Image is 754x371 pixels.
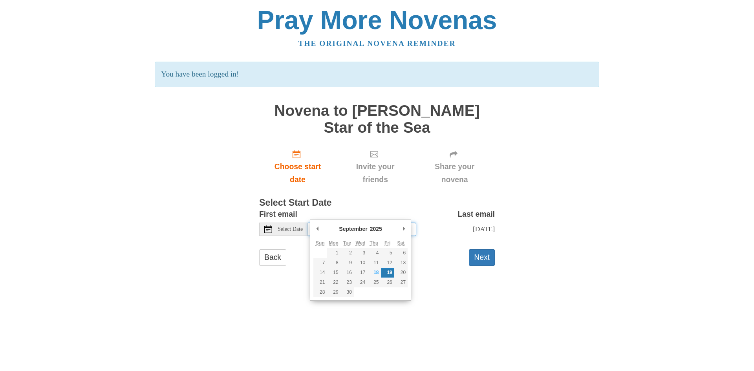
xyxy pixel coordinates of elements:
[278,227,303,232] span: Select Date
[367,258,381,268] button: 11
[397,240,405,246] abbr: Saturday
[308,223,416,236] input: Use the arrow keys to pick a date
[313,287,327,297] button: 28
[354,268,367,278] button: 17
[469,249,495,265] button: Next
[367,268,381,278] button: 18
[259,102,495,136] h1: Novena to [PERSON_NAME] Star of the Sea
[354,248,367,258] button: 3
[370,240,378,246] abbr: Thursday
[327,278,340,287] button: 22
[344,160,406,186] span: Invite your friends
[369,223,383,235] div: 2025
[340,248,354,258] button: 2
[381,248,394,258] button: 5
[381,268,394,278] button: 19
[381,258,394,268] button: 12
[338,223,368,235] div: September
[313,278,327,287] button: 21
[298,39,456,48] a: The original novena reminder
[381,278,394,287] button: 26
[259,249,286,265] a: Back
[340,258,354,268] button: 9
[259,144,336,190] a: Choose start date
[155,62,599,87] p: You have been logged in!
[259,198,495,208] h3: Select Start Date
[316,240,325,246] abbr: Sunday
[259,208,297,221] label: First email
[340,278,354,287] button: 23
[327,248,340,258] button: 1
[458,208,495,221] label: Last email
[394,258,408,268] button: 13
[267,160,328,186] span: Choose start date
[340,287,354,297] button: 30
[313,258,327,268] button: 7
[473,225,495,233] span: [DATE]
[329,240,339,246] abbr: Monday
[394,248,408,258] button: 6
[356,240,366,246] abbr: Wednesday
[313,268,327,278] button: 14
[354,258,367,268] button: 10
[327,268,340,278] button: 15
[384,240,390,246] abbr: Friday
[422,160,487,186] span: Share your novena
[257,5,497,35] a: Pray More Novenas
[340,268,354,278] button: 16
[327,258,340,268] button: 8
[327,287,340,297] button: 29
[343,240,351,246] abbr: Tuesday
[394,278,408,287] button: 27
[414,144,495,190] div: Click "Next" to confirm your start date first.
[313,223,321,235] button: Previous Month
[400,223,408,235] button: Next Month
[354,278,367,287] button: 24
[367,248,381,258] button: 4
[367,278,381,287] button: 25
[394,268,408,278] button: 20
[336,144,414,190] div: Click "Next" to confirm your start date first.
